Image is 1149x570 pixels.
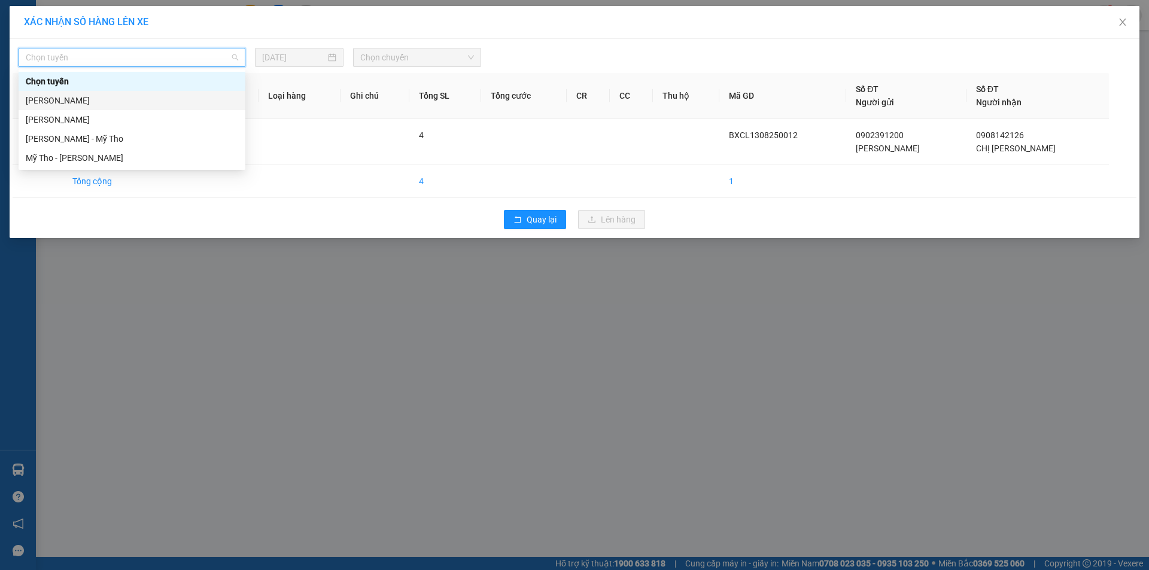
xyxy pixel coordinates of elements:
[1118,17,1127,27] span: close
[26,94,238,107] div: [PERSON_NAME]
[976,130,1024,140] span: 0908142126
[26,113,238,126] div: [PERSON_NAME]
[409,165,481,198] td: 4
[360,48,474,66] span: Chọn chuyến
[610,73,653,119] th: CC
[262,51,326,64] input: 13/08/2025
[19,72,245,91] div: Chọn tuyến
[976,97,1022,107] span: Người nhận
[976,84,999,94] span: Số ĐT
[19,148,245,167] div: Mỹ Tho - Cao Lãnh
[26,48,238,66] span: Chọn tuyến
[19,129,245,148] div: Cao Lãnh - Mỹ Tho
[567,73,610,119] th: CR
[578,210,645,229] button: uploadLên hàng
[481,73,567,119] th: Tổng cước
[1106,6,1139,39] button: Close
[527,213,557,226] span: Quay lại
[856,84,879,94] span: Số ĐT
[409,73,481,119] th: Tổng SL
[26,151,238,164] div: Mỹ Tho - [PERSON_NAME]
[341,73,409,119] th: Ghi chú
[856,144,920,153] span: [PERSON_NAME]
[719,73,846,119] th: Mã GD
[19,91,245,110] div: Cao Lãnh - Hồ Chí Minh
[13,73,63,119] th: STT
[419,130,424,140] span: 4
[513,215,522,225] span: rollback
[856,130,904,140] span: 0902391200
[24,16,148,28] span: XÁC NHẬN SỐ HÀNG LÊN XE
[13,119,63,165] td: 1
[729,130,798,140] span: BXCL1308250012
[719,165,846,198] td: 1
[856,97,894,107] span: Người gửi
[26,75,238,88] div: Chọn tuyến
[976,144,1056,153] span: CHỊ [PERSON_NAME]
[19,110,245,129] div: Hồ Chí Minh - Cao Lãnh
[504,210,566,229] button: rollbackQuay lại
[26,132,238,145] div: [PERSON_NAME] - Mỹ Tho
[653,73,719,119] th: Thu hộ
[259,73,341,119] th: Loại hàng
[63,165,162,198] td: Tổng cộng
